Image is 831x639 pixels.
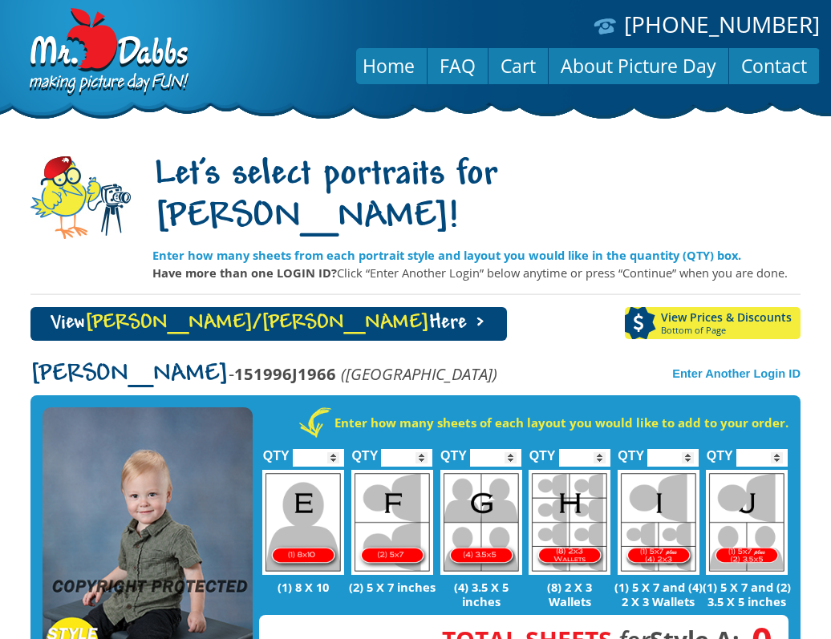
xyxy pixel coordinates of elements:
img: J [706,470,788,575]
em: ([GEOGRAPHIC_DATA]) [341,362,497,385]
img: E [262,470,344,575]
p: Click “Enter Another Login” below anytime or press “Continue” when you are done. [152,264,801,281]
a: View Prices & DiscountsBottom of Page [625,307,801,339]
span: Bottom of Page [661,326,801,335]
label: QTY [707,431,733,471]
a: Home [351,47,427,85]
a: FAQ [428,47,488,85]
a: Contact [729,47,819,85]
h1: Let's select portraits for [PERSON_NAME]! [152,155,801,240]
p: (1) 8 X 10 [259,580,348,594]
img: F [351,470,433,575]
label: QTY [618,431,644,471]
label: QTY [440,431,467,471]
a: Enter Another Login ID [672,367,801,380]
label: QTY [529,431,556,471]
img: I [618,470,699,575]
p: (1) 5 X 7 and (4) 2 X 3 Wallets [614,580,703,609]
label: QTY [351,431,378,471]
p: (8) 2 X 3 Wallets [525,580,614,609]
strong: Enter how many sheets from each portrait style and layout you would like in the quantity (QTY) box. [152,247,741,263]
p: (4) 3.5 X 5 inches [436,580,525,609]
p: (1) 5 X 7 and (2) 3.5 X 5 inches [703,580,792,609]
span: [PERSON_NAME]/[PERSON_NAME] [85,313,429,334]
label: QTY [263,431,290,471]
a: About Picture Day [549,47,728,85]
img: Dabbs Company [24,8,191,98]
p: - [30,365,497,383]
strong: Have more than one LOGIN ID? [152,265,337,281]
a: View[PERSON_NAME]/[PERSON_NAME]Here > [30,307,507,341]
p: (2) 5 X 7 inches [348,580,437,594]
img: H [529,470,610,575]
span: [PERSON_NAME] [30,362,229,387]
strong: Enter how many sheets of each layout you would like to add to your order. [334,415,788,431]
a: Cart [488,47,548,85]
img: G [440,470,522,575]
strong: 151996J1966 [234,362,336,385]
img: camera-mascot [30,156,131,239]
a: [PHONE_NUMBER] [624,9,820,39]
